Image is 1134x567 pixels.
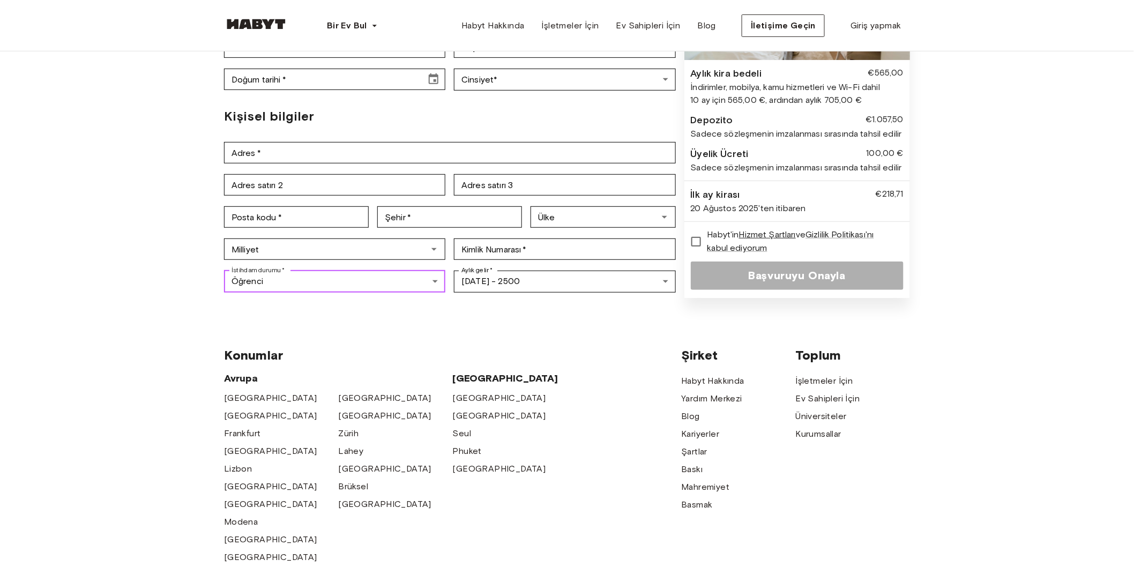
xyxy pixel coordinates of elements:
font: €1.057,50 [866,114,904,124]
font: [GEOGRAPHIC_DATA] [453,393,546,403]
a: Blog [681,410,700,423]
a: Kurumsallar [796,428,841,441]
a: Ev Sahipleri İçin [608,15,689,36]
font: İletişime Geçin [751,20,816,31]
font: Üniversiteler [796,411,847,421]
a: Habyt Hakkında [681,375,744,387]
a: Mahremiyet [681,481,729,494]
font: Sadece sözleşmenin imzalanması sırasında tahsil edilir [691,129,902,139]
a: [GEOGRAPHIC_DATA] [338,498,431,511]
font: Hizmet Şartları [739,229,796,240]
button: Açık [427,242,442,257]
a: İşletmeler İçin [796,375,853,387]
a: Gizlilik Politikası'nı kabul ediyorum [707,229,874,254]
font: [GEOGRAPHIC_DATA] [224,446,317,456]
font: 20 Ağustos 2025'ten itibaren [691,203,806,213]
font: İstihdam durumu [232,266,281,274]
font: Kurumsallar [796,429,841,439]
font: 100,00 € [867,148,904,158]
font: €218,71 [876,189,904,199]
a: [GEOGRAPHIC_DATA] [224,392,317,405]
font: [GEOGRAPHIC_DATA] [453,411,546,421]
font: Bir Ev Bul [327,20,367,31]
a: [GEOGRAPHIC_DATA] [224,498,317,511]
font: Habyt'in [707,229,739,240]
font: İndirimler, mobilya, kamu hizmetleri ve Wi-Fi dahil [691,82,881,92]
font: Konumlar [224,347,283,363]
font: Sadece sözleşmenin imzalanması sırasında tahsil edilir [691,162,902,173]
font: Baskı [681,464,703,474]
a: [GEOGRAPHIC_DATA] [224,533,317,546]
a: Basmak [681,498,712,511]
font: [GEOGRAPHIC_DATA] [224,552,317,562]
a: Yardım Merkezi [681,392,742,405]
a: [GEOGRAPHIC_DATA] [338,392,431,405]
font: Phuket [453,446,482,456]
button: Tarih seçin [423,69,444,90]
font: Brüksel [338,481,368,491]
font: [GEOGRAPHIC_DATA] [224,534,317,544]
font: Habyt Hakkında [461,20,525,31]
img: Habyt [224,19,288,29]
a: [GEOGRAPHIC_DATA] [338,462,431,475]
a: Şartlar [681,445,707,458]
a: Baskı [681,463,703,476]
a: [GEOGRAPHIC_DATA] [224,445,317,458]
font: Şirket [681,347,718,363]
font: Avrupa [224,372,258,384]
font: Aylık kira bedeli [691,68,762,79]
a: Modena [224,516,258,528]
a: [GEOGRAPHIC_DATA] [224,480,317,493]
font: Depozito [691,114,733,126]
font: Lizbon [224,464,252,474]
a: Lizbon [224,462,252,475]
font: 10 ay için 565,00 €, ardından aylık 705,00 € [691,95,862,105]
font: İşletmeler İçin [796,376,853,386]
a: Zürih [338,427,359,440]
font: [GEOGRAPHIC_DATA] [338,411,431,421]
font: [GEOGRAPHIC_DATA] [338,393,431,403]
a: Frankfurt [224,427,261,440]
font: Kişisel bilgiler [224,108,314,124]
a: Hizmet Şartları [739,229,796,241]
font: Aylık gelir [461,266,489,274]
font: [GEOGRAPHIC_DATA] [453,464,546,474]
font: [GEOGRAPHIC_DATA] [224,499,317,509]
a: [GEOGRAPHIC_DATA] [338,409,431,422]
font: İlk ay kirası [691,189,740,200]
a: Blog [689,15,725,36]
a: Ev Sahipleri İçin [796,392,860,405]
a: [GEOGRAPHIC_DATA] [453,392,546,405]
font: Habyt Hakkında [681,376,744,386]
font: ve [796,229,805,240]
font: Toplum [796,347,841,363]
font: Gizlilik Politikası'nı kabul ediyorum [707,229,874,253]
a: Phuket [453,445,482,458]
button: Açık [657,210,672,225]
a: İşletmeler İçin [533,15,608,36]
a: Giriş yapmak [842,15,910,36]
font: [GEOGRAPHIC_DATA] [338,464,431,474]
font: Kariyerler [681,429,719,439]
button: İletişime Geçin [742,14,825,37]
font: €565,00 [868,68,904,78]
font: Mahremiyet [681,482,729,492]
a: Kariyerler [681,428,719,441]
font: [GEOGRAPHIC_DATA] [224,393,317,403]
a: [GEOGRAPHIC_DATA] [224,551,317,564]
a: [GEOGRAPHIC_DATA] [453,409,546,422]
font: [GEOGRAPHIC_DATA] [224,411,317,421]
font: [GEOGRAPHIC_DATA] [338,499,431,509]
font: [DATE] - 2500 [461,276,520,286]
font: Zürih [338,428,359,438]
font: Frankfurt [224,428,261,438]
font: Yardım Merkezi [681,393,742,404]
font: Basmak [681,499,712,510]
a: Lahey [338,445,363,458]
font: Blog [698,20,717,31]
a: Brüksel [338,480,368,493]
font: Öğrenci [232,276,263,286]
font: Seul [453,428,472,438]
font: Lahey [338,446,363,456]
font: [GEOGRAPHIC_DATA] [224,481,317,491]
